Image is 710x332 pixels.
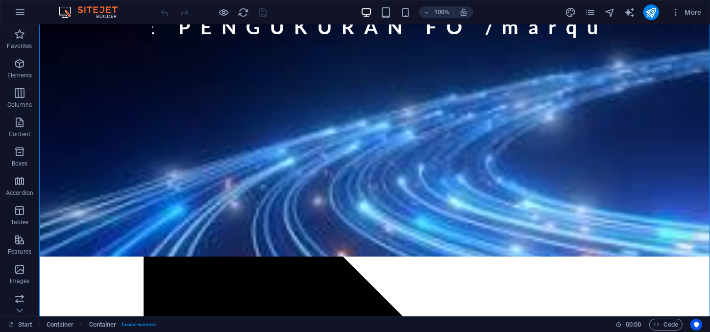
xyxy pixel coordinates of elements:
[11,218,28,226] p: Tables
[649,319,683,331] button: Code
[626,319,641,331] span: 00 00
[7,101,32,109] p: Columns
[238,7,249,18] i: Reload page
[585,7,596,18] i: Pages (Ctrl+Alt+S)
[9,130,30,138] p: Content
[89,319,117,331] span: Click to select. Double-click to edit
[12,160,28,167] p: Boxes
[565,6,577,18] button: design
[419,6,454,18] button: 100%
[671,7,702,17] span: More
[633,321,634,328] span: :
[47,319,156,331] nav: breadcrumb
[218,6,230,18] button: Click here to leave preview mode and continue editing
[604,6,616,18] button: navigator
[7,42,32,50] p: Favorites
[8,248,31,256] p: Features
[6,189,33,197] p: Accordion
[624,7,635,18] i: AI Writer
[615,319,641,331] h6: Session time
[604,7,615,18] i: Navigator
[624,6,636,18] button: text_generator
[643,4,659,20] button: publish
[645,7,657,18] i: Publish
[56,6,130,18] img: Editor Logo
[565,7,576,18] i: Design (Ctrl+Alt+Y)
[434,6,449,18] h6: 100%
[585,6,596,18] button: pages
[8,319,32,331] a: Click to cancel selection. Double-click to open Pages
[690,319,702,331] button: Usercentrics
[667,4,706,20] button: More
[47,319,74,331] span: Click to select. Double-click to edit
[10,277,30,285] p: Images
[654,319,678,331] span: Code
[7,71,32,79] p: Elements
[121,319,156,331] span: . header-content
[238,6,249,18] button: reload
